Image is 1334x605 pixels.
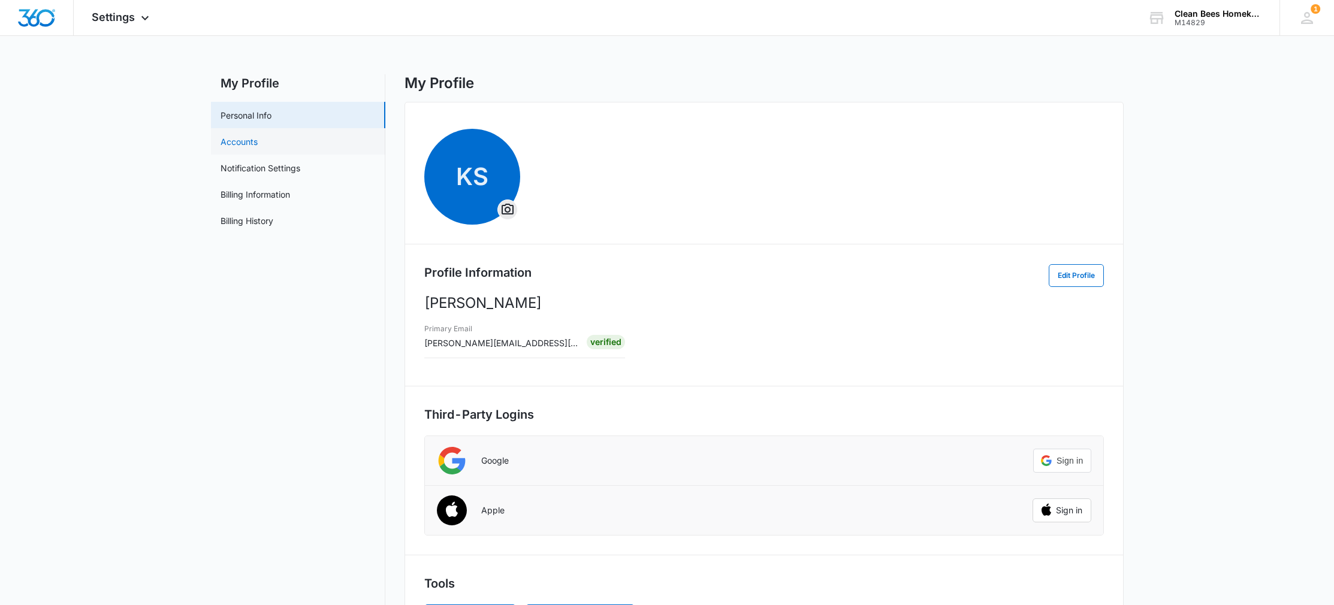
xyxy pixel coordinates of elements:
h1: My Profile [405,74,474,92]
img: Google [437,446,467,476]
button: Edit Profile [1049,264,1104,287]
h2: My Profile [211,74,385,92]
p: Apple [481,505,505,516]
img: Apple [429,489,474,534]
h2: Third-Party Logins [424,406,1104,423]
a: Notification Settings [221,162,300,174]
a: Billing History [221,214,273,227]
a: Billing Information [221,188,290,201]
button: Overflow Menu [498,200,517,219]
p: Google [481,455,509,466]
span: KSOverflow Menu [424,129,520,225]
h2: Tools [424,574,1104,592]
span: [PERSON_NAME][EMAIL_ADDRESS][DOMAIN_NAME] [424,338,638,348]
a: Personal Info [221,109,271,122]
p: [PERSON_NAME] [424,292,1104,314]
span: Settings [92,11,135,23]
span: KS [424,129,520,225]
button: Sign in [1033,498,1091,522]
div: notifications count [1311,4,1320,14]
h2: Profile Information [424,264,532,282]
span: 1 [1311,4,1320,14]
div: Sign in [1033,449,1091,473]
div: account id [1175,19,1262,27]
span: Sign in [1057,455,1084,467]
div: Verified [587,335,625,349]
h3: Primary Email [424,323,578,334]
div: account name [1175,9,1262,19]
a: Accounts [221,135,258,148]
